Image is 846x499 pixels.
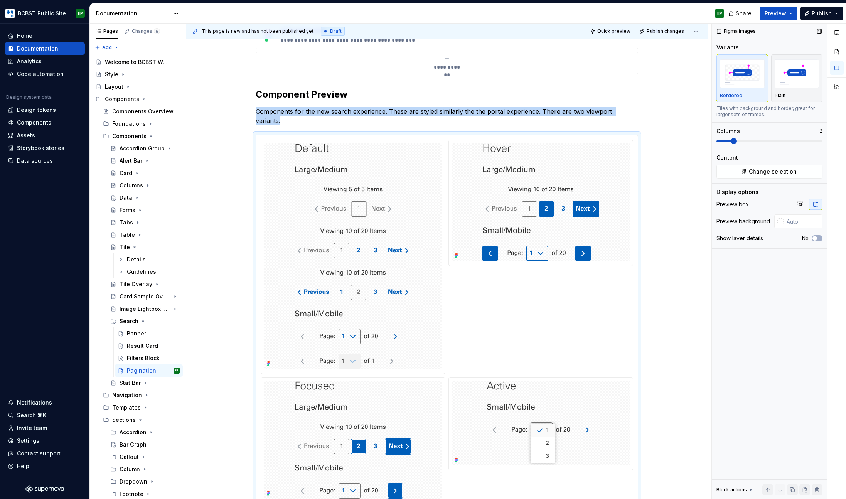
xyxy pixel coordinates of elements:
h2: Component Preview [256,88,638,101]
span: Publish changes [647,28,684,34]
div: Guidelines [127,268,156,276]
a: Result Card [115,340,183,352]
a: Analytics [5,55,85,67]
div: Layout [105,83,123,91]
a: Guidelines [115,266,183,278]
div: Style [105,71,118,78]
a: Stat Bar [107,377,183,389]
div: EP [717,10,722,17]
div: Components [105,95,139,103]
a: Code automation [5,68,85,80]
div: Pages [96,28,118,34]
img: placeholder [775,59,819,88]
div: Search [107,315,183,327]
p: Components for the new search experience. These are styled similarly the the portal experience. T... [256,107,638,125]
div: Forms [120,206,135,214]
button: placeholderBordered [716,54,768,102]
div: Components [17,119,51,126]
button: Help [5,460,85,472]
p: Bordered [720,93,742,99]
div: Help [17,462,29,470]
div: Card [120,169,132,177]
div: Block actions [716,484,754,495]
div: EP [78,10,83,17]
button: Preview [760,7,797,20]
a: PaginationEP [115,364,183,377]
div: Column [120,465,140,473]
a: Tile [107,241,183,253]
div: Search ⌘K [17,411,46,419]
a: Tile Overlay [107,278,183,290]
a: Settings [5,435,85,447]
button: Add [93,42,121,53]
div: Data sources [17,157,53,165]
div: Dropdown [120,478,147,486]
div: Components Overview [112,108,174,115]
div: Accordion [107,426,183,438]
div: Code automation [17,70,64,78]
div: Pagination [127,367,156,374]
button: Notifications [5,396,85,409]
div: Footnote [120,490,143,498]
div: Templates [100,401,183,414]
a: Components [5,116,85,129]
a: Invite team [5,422,85,434]
a: Details [115,253,183,266]
div: Columns [120,182,143,189]
div: Tile [120,243,130,251]
a: Tabs [107,216,183,229]
a: Table [107,229,183,241]
a: Design tokens [5,104,85,116]
div: Components [112,132,147,140]
div: Table [120,231,135,239]
a: Bar Graph [107,438,183,451]
div: Result Card [127,342,158,350]
button: BCBST Public SiteEP [2,5,88,22]
span: Change selection [749,168,797,175]
a: Banner [115,327,183,340]
div: Show layer details [716,234,763,242]
div: Documentation [96,10,169,17]
div: Sections [112,416,136,424]
div: Design system data [6,94,52,100]
div: Columns [716,127,740,135]
a: Data sources [5,155,85,167]
div: Storybook stories [17,144,64,152]
a: Card [107,167,183,179]
div: Accordion [120,428,147,436]
div: Contact support [17,450,61,457]
div: Details [127,256,146,263]
div: Banner [127,330,146,337]
div: Preview background [716,217,770,225]
div: Navigation [112,391,142,399]
div: Components [93,93,183,105]
img: b44e7a6b-69a5-43df-ae42-963d7259159b.png [5,9,15,18]
div: Stat Bar [120,379,141,387]
a: Filters Block [115,352,183,364]
span: 6 [154,28,160,34]
div: Variants [716,44,739,51]
div: Sections [100,414,183,426]
div: Bar Graph [120,441,147,448]
div: Notifications [17,399,52,406]
a: Components Overview [100,105,183,118]
a: Image Lightbox Overlay [107,303,183,315]
span: Draft [330,28,342,34]
div: Callout [120,453,139,461]
div: Data [120,194,132,202]
div: Changes [132,28,160,34]
a: Columns [107,179,183,192]
a: Assets [5,129,85,142]
svg: Supernova Logo [25,485,64,493]
span: Quick preview [597,28,630,34]
img: placeholder [720,59,765,88]
a: Layout [93,81,183,93]
div: Templates [112,404,141,411]
a: Alert Bar [107,155,183,167]
div: Tabs [120,219,133,226]
a: Forms [107,204,183,216]
a: Card Sample Overlay [107,290,183,303]
div: Callout [107,451,183,463]
div: Search [120,317,138,325]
